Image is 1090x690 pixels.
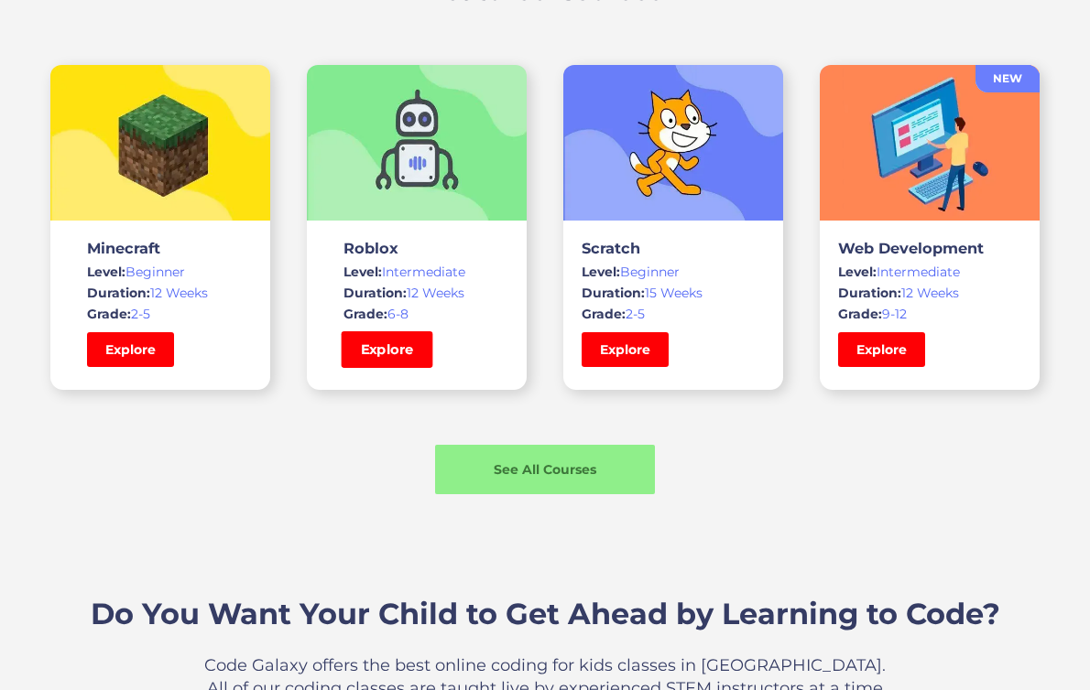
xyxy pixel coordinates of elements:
span: Grade [343,306,384,322]
div: 2-5 [582,305,765,323]
span: Level: [838,264,877,280]
span: Level: [343,264,382,280]
a: NEW [976,65,1040,92]
div: 9-12 [838,305,1021,323]
div: Beginner [582,263,765,281]
span: Level: [87,264,125,280]
span: Level: [582,264,620,280]
div: 12 Weeks [343,284,490,302]
span: Duration: [582,285,645,301]
span: Duration: [87,285,150,301]
div: Beginner [87,263,234,281]
div: 12 Weeks [87,284,234,302]
span: : [384,306,387,322]
a: Explore [342,331,433,368]
div: 15 Weeks [582,284,765,302]
div: See All Courses [435,460,655,479]
div: 2-5 [87,305,234,323]
span: Grade: [838,306,882,322]
span: Duration: [838,285,901,301]
a: Explore [87,332,174,367]
h3: Minecraft [87,239,234,257]
a: See All Courses [435,445,655,494]
h3: Web Development [838,239,1021,257]
span: Grade: [582,306,626,322]
span: Grade: [87,306,131,322]
div: 6-8 [343,305,490,323]
div: Intermediate [343,263,490,281]
a: Explore [582,332,669,367]
div: Intermediate [838,263,1021,281]
div: NEW [976,70,1040,88]
a: Explore [838,332,925,367]
h3: Roblox [343,239,490,257]
h3: Scratch [582,239,765,257]
div: 12 Weeks [838,284,1021,302]
span: Duration: [343,285,407,301]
